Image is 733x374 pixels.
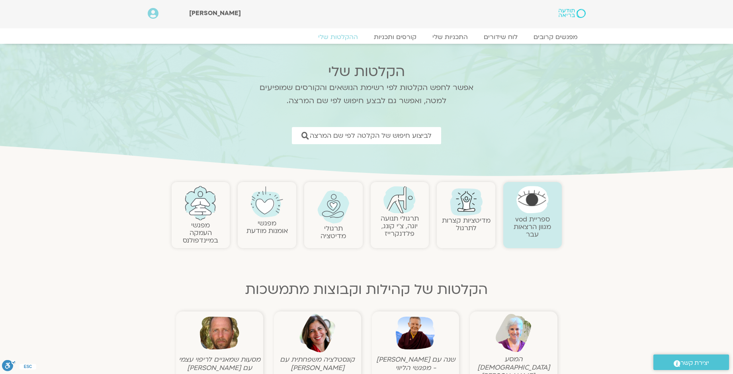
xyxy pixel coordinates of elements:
[514,215,551,239] a: ספריית vodמגוון הרצאות עבר
[249,64,484,80] h2: הקלטות שלי
[246,219,288,235] a: מפגשיאומנות מודעת
[424,33,476,41] a: התכניות שלי
[148,33,586,41] nav: Menu
[680,358,709,368] span: יצירת קשר
[178,355,261,372] figcaption: מסעות שמאניים לריפוי עצמי עם [PERSON_NAME]
[189,9,241,18] span: [PERSON_NAME]
[321,224,346,241] a: תרגולימדיטציה
[526,33,586,41] a: מפגשים קרובים
[310,132,432,139] span: לביצוע חיפוש של הקלטה לפי שם המרצה
[381,214,419,238] a: תרגולי תנועהיוגה, צ׳י קונג, פלדנקרייז
[310,33,366,41] a: ההקלטות שלי
[442,216,491,233] a: מדיטציות קצרות לתרגול
[292,127,441,144] a: לביצוע חיפוש של הקלטה לפי שם המרצה
[249,81,484,108] p: אפשר לחפש הקלטות לפי רשימת הנושאים והקורסים שמופיעים למטה, ואפשר גם לבצע חיפוש לפי שם המרצה.
[276,355,359,372] figcaption: קונסטלציה משפחתית עם [PERSON_NAME]
[476,33,526,41] a: לוח שידורים
[374,355,457,372] figcaption: שנה עם [PERSON_NAME] - מפגשי הליווי
[183,221,218,245] a: מפגשיהעמקה במיינדפולנס
[366,33,424,41] a: קורסים ותכניות
[653,354,729,370] a: יצירת קשר
[172,282,562,298] h2: הקלטות של קהילות וקבוצות מתמשכות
